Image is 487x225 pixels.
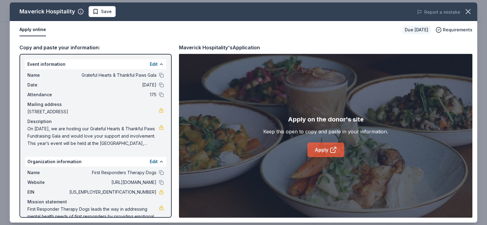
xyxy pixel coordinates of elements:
span: On [DATE], we are hosting our Grateful Hearts & Thankful Paws Fundraising Gala and would love you... [27,125,159,147]
button: Report a mistake [417,9,460,16]
button: Edit [150,158,158,165]
span: [URL][DOMAIN_NAME] [68,179,156,186]
span: Date [27,81,68,89]
div: Event information [25,59,166,69]
div: Due [DATE] [402,26,431,34]
div: Apply on the donor's site [288,114,364,124]
span: [US_EMPLOYER_IDENTIFICATION_NUMBER] [68,188,156,196]
span: First Responders Therapy Dogs [68,169,156,176]
span: 175 [68,91,156,98]
div: Description [27,118,164,125]
span: Attendance [27,91,68,98]
span: Grateful Hearts & Thankful Paws Gala [68,72,156,79]
span: Website [27,179,68,186]
span: Save [101,8,112,15]
span: [DATE] [68,81,156,89]
button: Apply online [19,23,46,36]
div: Keep this open to copy and paste in your information. [263,128,388,135]
span: [STREET_ADDRESS] [27,108,159,115]
button: Requirements [436,26,472,33]
button: Save [89,6,116,17]
button: Edit [150,61,158,68]
span: Name [27,72,68,79]
div: Mission statement [27,198,164,206]
div: Copy and paste your information: [19,44,172,51]
div: Organization information [25,157,166,167]
div: Mailing address [27,101,164,108]
span: EIN [27,188,68,196]
div: Maverick Hospitality's Application [179,44,260,51]
span: Name [27,169,68,176]
div: Maverick Hospitality [19,7,75,16]
a: Apply [307,142,344,157]
span: Requirements [443,26,472,33]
